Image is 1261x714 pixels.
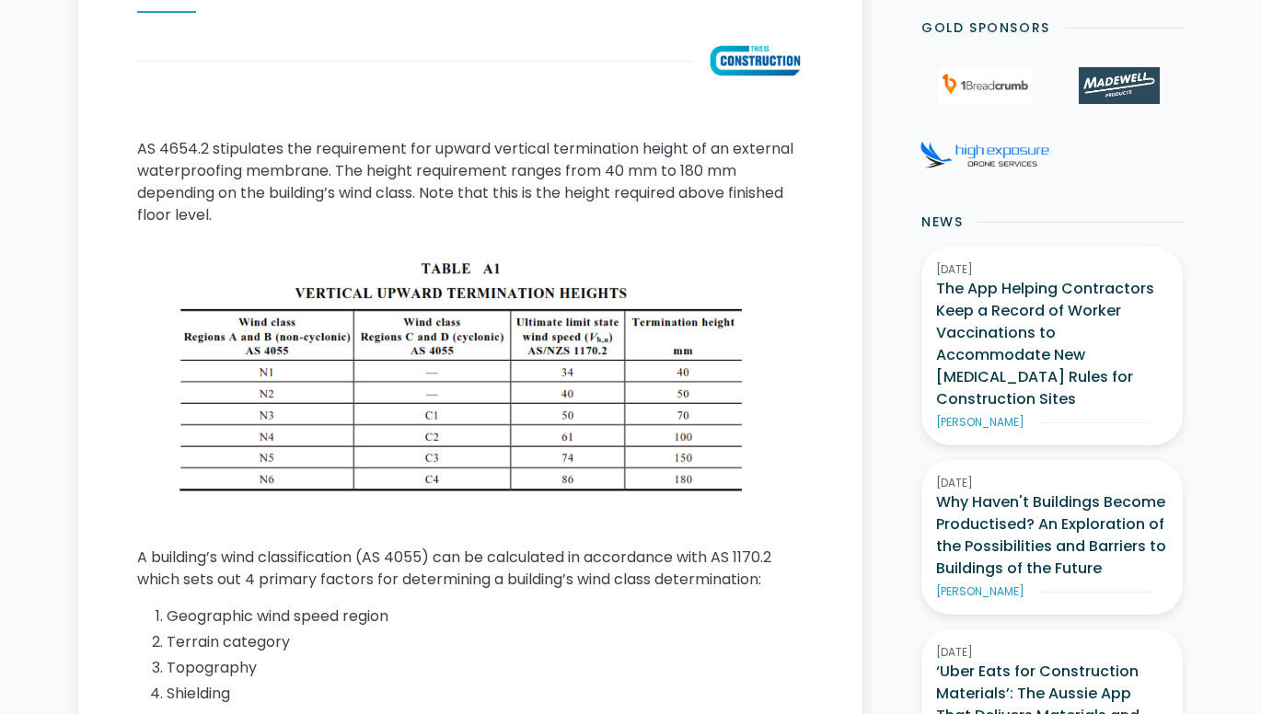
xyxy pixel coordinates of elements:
div: [DATE] [936,644,1168,661]
h3: Why Haven't Buildings Become Productised? An Exploration of the Possibilities and Barriers to Bui... [936,491,1168,580]
img: What is the Australian Standard requirement for vertical termination height of external waterproo... [707,42,804,79]
h2: News [921,213,963,232]
div: [PERSON_NAME] [936,414,1024,431]
p: A building’s wind classification (AS 4055) can be calculated in accordance with AS 1170.2 which s... [137,547,804,591]
img: 1Breadcrumb [939,67,1031,104]
p: AS 4654.2 stipulates the requirement for upward vertical termination height of an external waterp... [137,138,804,226]
h3: The App Helping Contractors Keep a Record of Worker Vaccinations to Accommodate New [MEDICAL_DATA... [936,278,1168,410]
div: [DATE] [936,475,1168,491]
img: Madewell Products [1079,67,1160,104]
li: Topography [167,657,804,679]
li: Geographic wind speed region [167,605,804,628]
img: High Exposure [920,141,1049,168]
a: [DATE]Why Haven't Buildings Become Productised? An Exploration of the Possibilities and Barriers ... [921,460,1183,615]
li: Terrain category [167,631,804,653]
a: [DATE]The App Helping Contractors Keep a Record of Worker Vaccinations to Accommodate New [MEDICA... [921,247,1183,445]
div: [PERSON_NAME] [936,583,1024,600]
li: Shielding [167,683,804,705]
h2: Gold Sponsors [921,18,1050,38]
div: [DATE] [936,261,1168,278]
